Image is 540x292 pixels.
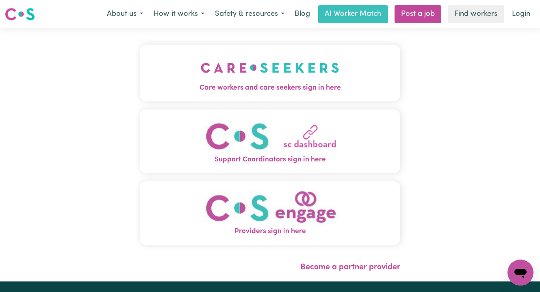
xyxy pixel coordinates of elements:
button: Care workers and care seekers sign in here [140,45,400,101]
a: Login [507,5,535,23]
button: Support Coordinators sign in here [140,109,400,173]
img: Careseekers logo [5,7,35,21]
a: Become a partner provider [300,263,400,271]
a: AI Worker Match [318,5,388,23]
iframe: Button to launch messaging window [507,260,533,286]
button: Safety & resources [210,6,290,23]
button: How it works [148,6,210,23]
a: Careseekers logo [5,5,35,24]
a: Post a job [395,5,441,23]
span: Care workers and care seekers sign in here [140,83,400,93]
button: About us [102,6,148,23]
a: Blog [290,5,315,23]
span: Support Coordinators sign in here [140,155,400,165]
button: Providers sign in here [140,181,400,245]
a: Find workers [448,5,504,23]
span: Providers sign in here [140,226,400,237]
